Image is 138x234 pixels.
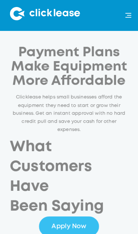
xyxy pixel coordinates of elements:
[10,46,128,88] h1: Payment Plans Make Equipment More Affordable
[10,7,80,20] img: Clicklease logo
[119,7,131,24] div: menu
[10,93,128,134] p: Clicklease helps small businesses afford the equipment they need to start or grow their business....
[10,137,128,216] h2: What Customers Have Been Saying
